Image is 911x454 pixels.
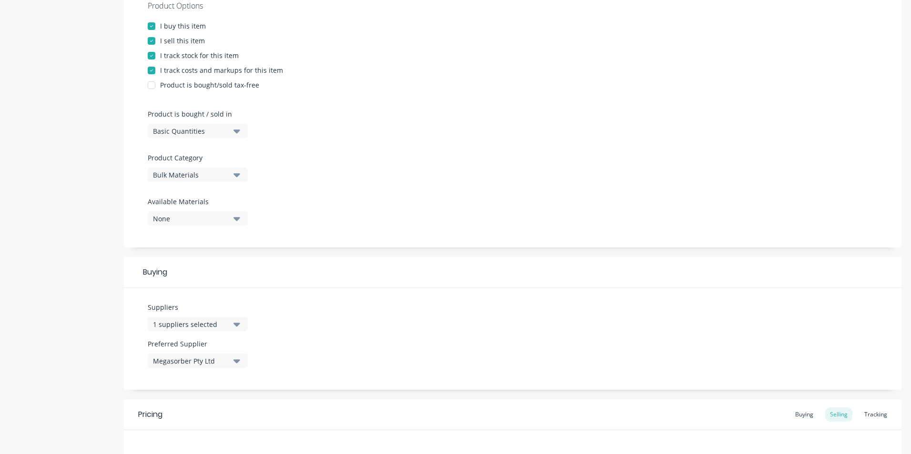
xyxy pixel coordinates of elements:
[148,153,243,163] label: Product Category
[825,407,852,422] div: Selling
[160,21,206,31] div: I buy this item
[153,356,229,366] div: Megasorber Pty Ltd
[160,80,259,90] div: Product is bought/sold tax-free
[153,126,229,136] div: Basic Quantities
[153,214,229,224] div: None
[148,211,248,226] button: None
[148,317,248,331] button: 1 suppliers selected
[160,36,205,46] div: I sell this item
[160,50,239,60] div: I track stock for this item
[790,407,818,422] div: Buying
[148,168,248,182] button: Bulk Materials
[148,354,248,368] button: Megasorber Pty Ltd
[153,319,229,329] div: 1 suppliers selected
[148,197,248,207] label: Available Materials
[148,124,248,138] button: Basic Quantities
[153,170,229,180] div: Bulk Materials
[148,339,248,349] label: Preferred Supplier
[160,65,283,75] div: I track costs and markups for this item
[138,409,162,420] div: Pricing
[148,109,243,119] label: Product is bought / sold in
[860,407,892,422] div: Tracking
[148,302,248,312] label: Suppliers
[124,257,901,288] div: Buying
